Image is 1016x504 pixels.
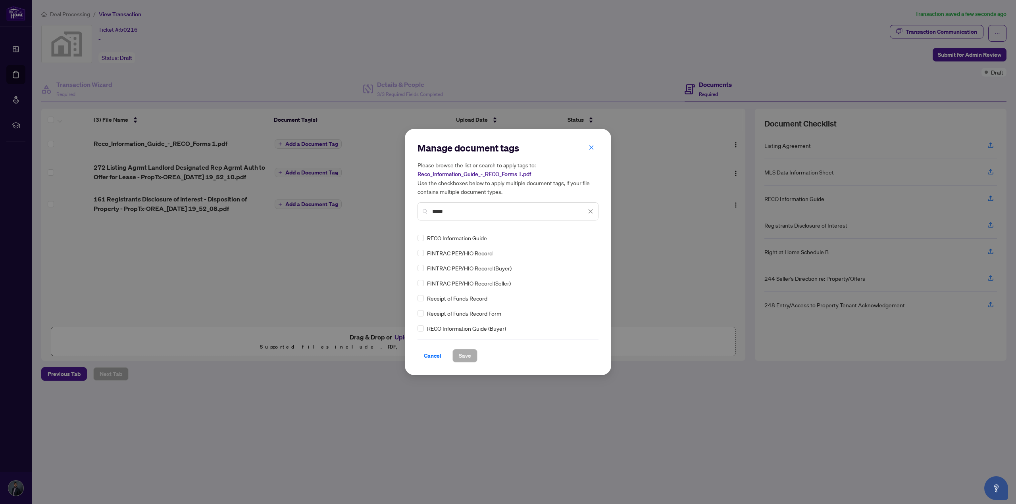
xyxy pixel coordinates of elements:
[424,349,441,362] span: Cancel
[427,264,512,272] span: FINTRAC PEP/HIO Record (Buyer)
[984,476,1008,500] button: Open asap
[588,209,593,214] span: close
[418,161,598,196] h5: Please browse the list or search to apply tags to: Use the checkboxes below to apply multiple doc...
[418,142,598,154] h2: Manage document tags
[427,249,493,257] span: FINTRAC PEP/HIO Record
[418,171,531,178] span: Reco_Information_Guide_-_RECO_Forms 1.pdf
[418,349,448,362] button: Cancel
[427,309,501,318] span: Receipt of Funds Record Form
[427,324,506,333] span: RECO Information Guide (Buyer)
[427,294,487,303] span: Receipt of Funds Record
[452,349,477,362] button: Save
[427,234,487,242] span: RECO Information Guide
[589,145,594,150] span: close
[427,279,511,287] span: FINTRAC PEP/HIO Record (Seller)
